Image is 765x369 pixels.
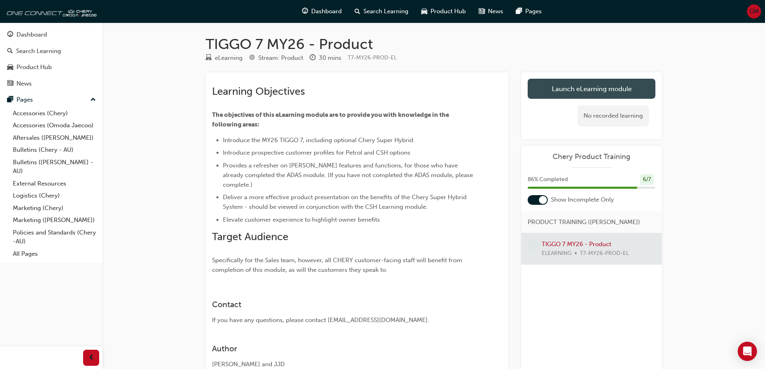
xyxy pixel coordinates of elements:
a: Accessories (Chery) [10,107,99,120]
span: target-icon [249,55,255,62]
a: Logistics (Chery) [10,190,99,202]
a: Launch eLearning module [528,79,655,99]
span: news-icon [479,6,485,16]
span: car-icon [421,6,427,16]
div: 30 mins [319,53,341,63]
a: guage-iconDashboard [296,3,348,20]
span: Show Incomplete Only [551,195,614,204]
h3: Contact [212,300,473,309]
div: Search Learning [16,47,61,56]
span: 86 % Completed [528,175,568,184]
span: clock-icon [310,55,316,62]
a: Aftersales ([PERSON_NAME]) [10,132,99,144]
span: learningRecordVerb_NONE-icon [528,240,539,251]
a: Chery Product Training [528,152,655,161]
a: Search Learning [3,44,99,59]
a: news-iconNews [472,3,510,20]
div: Duration [310,53,341,63]
a: External Resources [10,177,99,190]
span: prev-icon [88,353,94,363]
span: Learning resource code [348,54,397,61]
span: Introduce the MY26 TIGGO 7, including optional Chery Super Hybrid. [223,137,415,144]
button: Pages [3,92,99,107]
div: If you have any questions, please contact [EMAIL_ADDRESS][DOMAIN_NAME]. [212,316,473,325]
div: Pages [16,95,33,104]
span: up-icon [90,95,96,105]
div: 6 / 7 [640,174,654,185]
a: Dashboard [3,27,99,42]
span: pages-icon [516,6,522,16]
img: oneconnect [4,3,96,19]
div: News [16,79,32,88]
a: pages-iconPages [510,3,548,20]
a: Bulletins (Chery - AU) [10,144,99,156]
span: learningResourceType_ELEARNING-icon [206,55,212,62]
div: Stream [249,53,303,63]
span: Learning Objectives [212,85,305,98]
span: Target Audience [212,230,288,243]
a: car-iconProduct Hub [415,3,472,20]
div: Dashboard [16,30,47,39]
a: Bulletins ([PERSON_NAME] - AU) [10,156,99,177]
span: guage-icon [302,6,308,16]
span: search-icon [355,6,360,16]
div: eLearning [215,53,243,63]
span: Provides a refresher on [PERSON_NAME] features and functions, for those who have already complete... [223,162,475,188]
a: Product Hub [3,60,99,75]
div: No recorded learning [577,105,649,126]
a: Accessories (Omoda Jaecoo) [10,119,99,132]
span: GM [749,7,759,16]
a: search-iconSearch Learning [348,3,415,20]
span: The objectives of this eLearning module are to provide you with knowledge in the following areas: [212,111,450,128]
a: News [3,76,99,91]
div: Product Hub [16,63,52,72]
div: [PERSON_NAME] and JJD [212,360,473,369]
h3: Author [212,344,473,353]
span: PRODUCT TRAINING ([PERSON_NAME]) [528,218,640,227]
span: pages-icon [7,96,13,104]
span: Product Hub [430,7,466,16]
span: Pages [525,7,542,16]
span: News [488,7,503,16]
span: Introduce prospective customer profiles for Petrol and CSH options [223,149,410,156]
button: GM [747,4,761,18]
span: search-icon [7,48,13,55]
div: Type [206,53,243,63]
span: Specifically for the Sales team, however, all CHERY customer-facing staff will benefit from compl... [212,257,464,273]
div: Stream: Product [258,53,303,63]
a: Marketing (Chery) [10,202,99,214]
a: All Pages [10,248,99,260]
span: Deliver a more effective product presentation on the benefits of the Chery Super Hybrid System - ... [223,194,468,210]
button: DashboardSearch LearningProduct HubNews [3,26,99,92]
div: Open Intercom Messenger [738,342,757,361]
a: Policies and Standards (Chery -AU) [10,226,99,248]
span: news-icon [7,80,13,88]
span: car-icon [7,64,13,71]
span: guage-icon [7,31,13,39]
a: Marketing ([PERSON_NAME]) [10,214,99,226]
span: Elevate customer experience to highlight owner benefits [223,216,380,223]
span: Dashboard [311,7,342,16]
span: Search Learning [363,7,408,16]
h1: TIGGO 7 MY26 - Product [206,35,662,53]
